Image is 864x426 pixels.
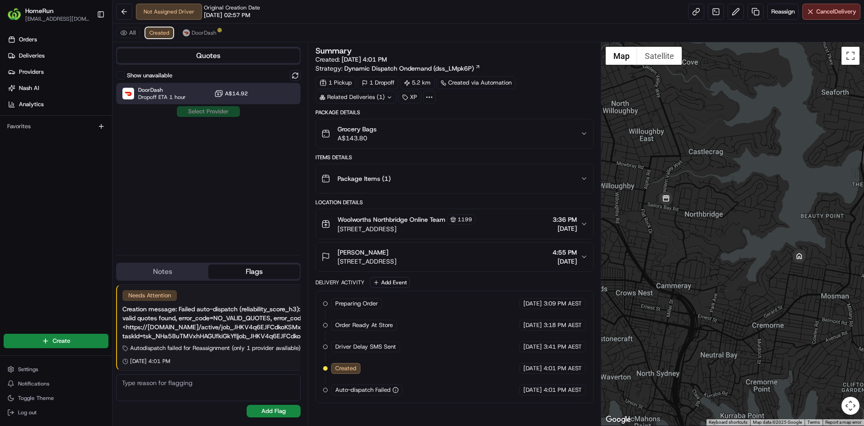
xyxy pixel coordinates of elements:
div: 1 Dropoff [358,76,398,89]
a: Deliveries [4,49,112,63]
span: Preparing Order [335,300,378,308]
span: [DATE] 4:01 PM [130,358,170,365]
span: Toggle Theme [18,395,54,402]
button: Notifications [4,377,108,390]
button: Toggle fullscreen view [841,47,859,65]
span: DoorDash [138,86,186,94]
span: [DATE] [553,257,577,266]
span: [STREET_ADDRESS] [337,224,475,233]
button: Quotes [117,49,300,63]
button: Notes [117,265,208,279]
div: 1 Pickup [315,76,356,89]
button: Grocery BagsA$143.80 [316,119,593,148]
button: DoorDash [179,27,220,38]
button: [EMAIL_ADDRESS][DOMAIN_NAME] [25,15,90,22]
span: 3:36 PM [553,215,577,224]
div: Favorites [4,119,108,134]
button: Reassign [767,4,799,20]
span: Notifications [18,380,49,387]
button: CancelDelivery [802,4,860,20]
span: Settings [18,366,38,373]
span: Cancel Delivery [816,8,856,16]
span: Create [53,337,70,345]
div: Created via Automation [436,76,516,89]
span: [DATE] 02:57 PM [204,11,250,19]
button: Flags [208,265,300,279]
span: Package Items ( 1 ) [337,174,391,183]
span: Driver Delay SMS Sent [335,343,396,351]
span: 3:18 PM AEST [544,321,582,329]
span: Map data ©2025 Google [753,420,802,425]
span: [DATE] [553,224,577,233]
span: Analytics [19,100,44,108]
div: Needs Attention [122,290,177,301]
div: Related Deliveries (1) [315,91,396,103]
span: Original Creation Date [204,4,260,11]
button: Show satellite imagery [637,47,682,65]
span: 3:09 PM AEST [544,300,582,308]
span: DoorDash [192,29,216,36]
span: Log out [18,409,36,416]
a: Open this area in Google Maps (opens a new window) [603,414,633,426]
img: DoorDash [122,88,134,99]
div: Strategy: [315,64,481,73]
button: Create [4,334,108,348]
span: [PERSON_NAME] [337,248,388,257]
span: Order Ready At Store [335,321,393,329]
a: Terms [807,420,820,425]
span: Deliveries [19,52,45,60]
a: Dynamic Dispatch Ondemand (dss_LMpk6P) [344,64,481,73]
button: Map camera controls [841,397,859,415]
button: A$14.92 [214,89,248,98]
span: Dropoff ETA 1 hour [138,94,186,101]
button: Created [145,27,173,38]
span: Created: [315,55,387,64]
div: Items Details [315,154,593,161]
button: Settings [4,363,108,376]
div: Delivery Activity [315,279,364,286]
button: HomeRun [25,6,54,15]
span: A$143.80 [337,134,377,143]
span: Created [149,29,169,36]
div: Creation message: Failed auto-dispatch (reliability_score_h3): No provider satisfied requirements... [122,305,417,341]
span: A$14.92 [225,90,248,97]
span: Nash AI [19,84,39,92]
button: Woolworths Northbridge Online Team1199[STREET_ADDRESS]3:36 PM[DATE] [316,209,593,239]
button: Keyboard shortcuts [709,419,747,426]
img: HomeRun [7,7,22,22]
button: Show street map [606,47,637,65]
button: Log out [4,406,108,419]
div: Package Details [315,109,593,116]
img: doordash_logo_v2.png [183,29,190,36]
span: 1199 [458,216,472,223]
label: Show unavailable [127,72,172,80]
button: Package Items (1) [316,164,593,193]
div: XP [398,91,421,103]
span: Auto-dispatch Failed [335,386,391,394]
span: Orders [19,36,37,44]
a: Analytics [4,97,112,112]
span: Created [335,364,356,372]
span: Dynamic Dispatch Ondemand (dss_LMpk6P) [344,64,474,73]
span: 4:01 PM AEST [544,364,582,372]
span: Woolworths Northbridge Online Team [337,215,445,224]
a: Report a map error [825,420,861,425]
button: All [116,27,140,38]
a: Orders [4,32,112,47]
a: Nash AI [4,81,112,95]
span: [DATE] [523,364,542,372]
span: [DATE] [523,343,542,351]
div: 5.2 km [400,76,435,89]
span: [DATE] [523,386,542,394]
button: HomeRunHomeRun[EMAIL_ADDRESS][DOMAIN_NAME] [4,4,93,25]
div: Location Details [315,199,593,206]
span: Reassign [771,8,795,16]
button: Add Event [370,277,410,288]
img: Google [603,414,633,426]
span: [DATE] 4:01 PM [342,55,387,63]
span: Grocery Bags [337,125,377,134]
span: [DATE] [523,321,542,329]
button: [PERSON_NAME][STREET_ADDRESS]4:55 PM[DATE] [316,242,593,271]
